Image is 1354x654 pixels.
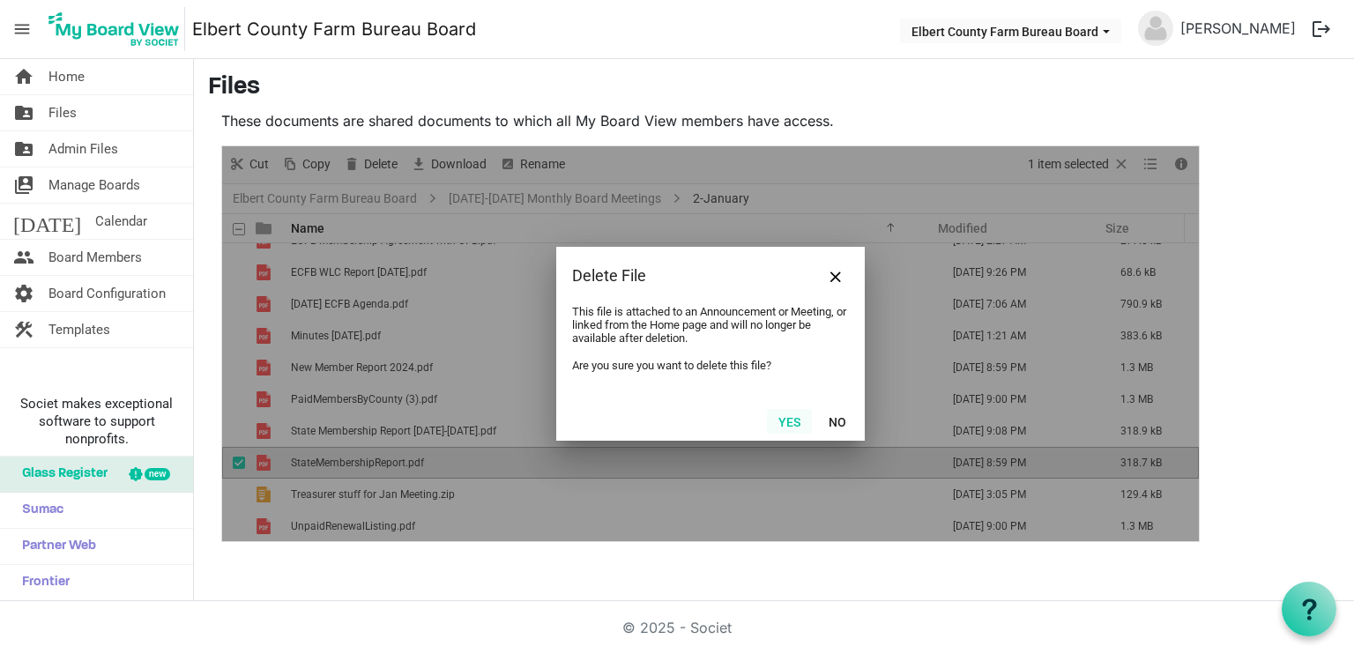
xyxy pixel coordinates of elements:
[13,59,34,94] span: home
[43,7,185,51] img: My Board View Logo
[48,312,110,347] span: Templates
[43,7,192,51] a: My Board View Logo
[572,305,849,345] p: This file is attached to an Announcement or Meeting, or linked from the Home page and will no lon...
[767,409,812,434] button: Yes
[48,59,85,94] span: Home
[13,565,70,600] span: Frontier
[13,276,34,311] span: settings
[13,457,108,492] span: Glass Register
[48,276,166,311] span: Board Configuration
[192,11,476,47] a: Elbert County Farm Bureau Board
[145,468,170,480] div: new
[572,263,793,289] div: Delete File
[572,359,849,372] p: Are you sure you want to delete this file?
[900,19,1121,43] button: Elbert County Farm Bureau Board dropdownbutton
[221,110,1200,131] p: These documents are shared documents to which all My Board View members have access.
[48,131,118,167] span: Admin Files
[822,263,849,289] button: Close
[13,131,34,167] span: folder_shared
[13,529,96,564] span: Partner Web
[1138,11,1173,46] img: no-profile-picture.svg
[208,73,1340,103] h3: Files
[817,409,858,434] button: No
[48,95,77,130] span: Files
[48,240,142,275] span: Board Members
[8,395,185,448] span: Societ makes exceptional software to support nonprofits.
[1303,11,1340,48] button: logout
[13,204,81,239] span: [DATE]
[13,312,34,347] span: construction
[5,12,39,46] span: menu
[1173,11,1303,46] a: [PERSON_NAME]
[622,619,732,636] a: © 2025 - Societ
[95,204,147,239] span: Calendar
[13,493,63,528] span: Sumac
[13,167,34,203] span: switch_account
[13,95,34,130] span: folder_shared
[13,240,34,275] span: people
[48,167,140,203] span: Manage Boards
